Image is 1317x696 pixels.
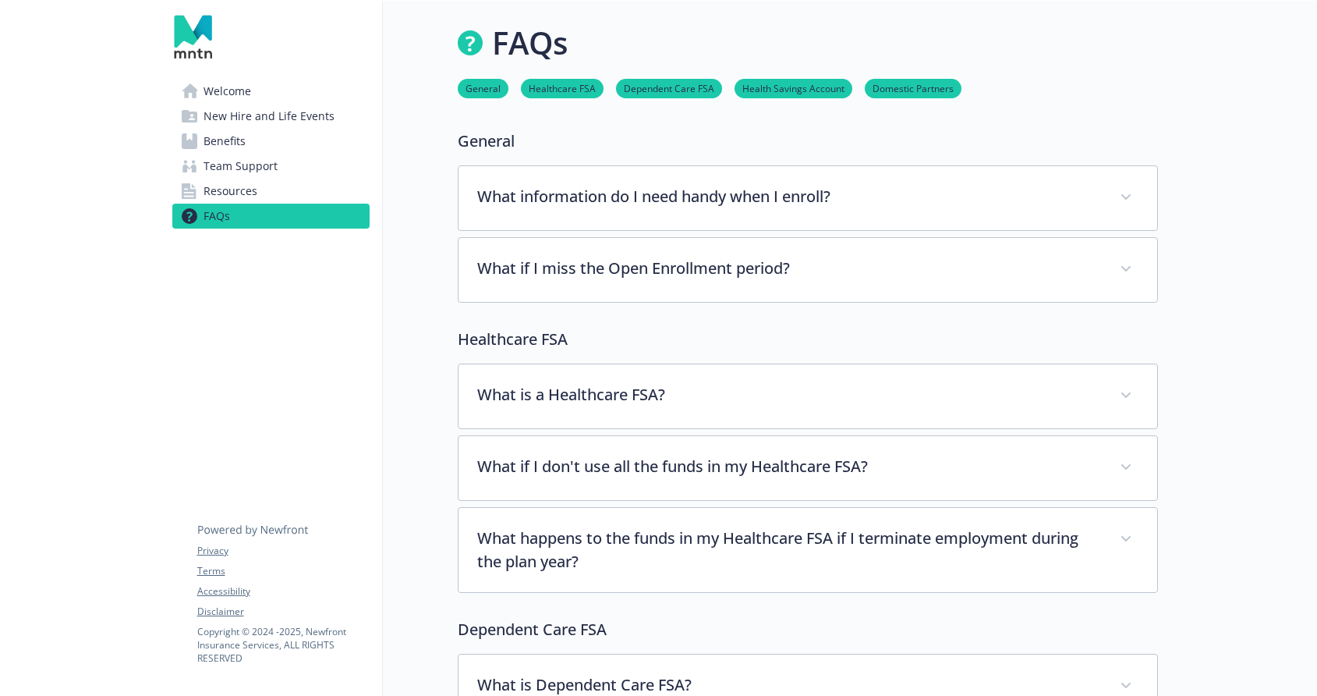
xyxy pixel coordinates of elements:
a: Terms [197,564,369,578]
p: What happens to the funds in my Healthcare FSA if I terminate employment during the plan year? [477,527,1101,573]
p: General [458,130,1158,153]
p: Copyright © 2024 - 2025 , Newfront Insurance Services, ALL RIGHTS RESERVED [197,625,369,665]
a: Resources [172,179,370,204]
p: What if I miss the Open Enrollment period? [477,257,1101,280]
a: Dependent Care FSA [616,80,722,95]
a: Privacy [197,544,369,558]
a: Health Savings Account [735,80,852,95]
div: What if I miss the Open Enrollment period? [458,238,1157,302]
span: New Hire and Life Events [204,104,335,129]
p: What if I don't use all the funds in my Healthcare FSA? [477,455,1101,478]
span: Resources [204,179,257,204]
div: What is a Healthcare FSA? [458,364,1157,428]
p: Healthcare FSA [458,328,1158,351]
a: Domestic Partners [865,80,961,95]
a: Team Support [172,154,370,179]
p: Dependent Care FSA [458,618,1158,641]
div: What happens to the funds in my Healthcare FSA if I terminate employment during the plan year? [458,508,1157,592]
p: What information do I need handy when I enroll? [477,185,1101,208]
a: Accessibility [197,584,369,598]
a: Disclaimer [197,605,369,619]
span: FAQs [204,204,230,229]
span: Welcome [204,79,251,104]
a: Welcome [172,79,370,104]
div: What information do I need handy when I enroll? [458,166,1157,230]
a: Healthcare FSA [521,80,604,95]
a: Benefits [172,129,370,154]
span: Benefits [204,129,246,154]
a: General [458,80,508,95]
a: FAQs [172,204,370,229]
h1: FAQs [492,20,568,66]
a: New Hire and Life Events [172,104,370,129]
p: What is a Healthcare FSA? [477,383,1101,407]
div: What if I don't use all the funds in my Healthcare FSA? [458,436,1157,500]
span: Team Support [204,154,278,179]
